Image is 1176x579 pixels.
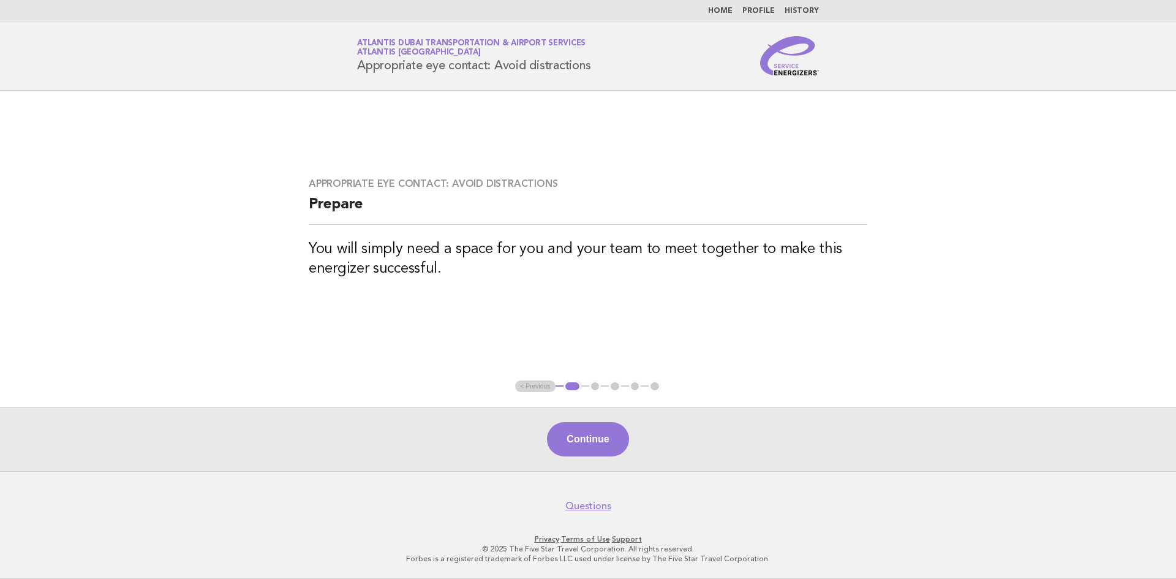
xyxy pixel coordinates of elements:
h2: Prepare [309,195,867,225]
img: Service Energizers [760,36,819,75]
h1: Appropriate eye contact: Avoid distractions [357,40,590,72]
button: 1 [563,380,581,393]
h3: You will simply need a space for you and your team to meet together to make this energizer succes... [309,240,867,279]
p: © 2025 The Five Star Travel Corporation. All rights reserved. [213,544,963,554]
h3: Appropriate eye contact: Avoid distractions [309,178,867,190]
button: Continue [547,422,628,456]
a: History [785,7,819,15]
p: Forbes is a registered trademark of Forbes LLC used under license by The Five Star Travel Corpora... [213,554,963,564]
span: Atlantis [GEOGRAPHIC_DATA] [357,49,481,57]
a: Terms of Use [561,535,610,543]
a: Privacy [535,535,559,543]
a: Support [612,535,642,543]
p: · · [213,534,963,544]
a: Profile [742,7,775,15]
a: Home [708,7,733,15]
a: Atlantis Dubai Transportation & Airport ServicesAtlantis [GEOGRAPHIC_DATA] [357,39,586,56]
a: Questions [565,500,611,512]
